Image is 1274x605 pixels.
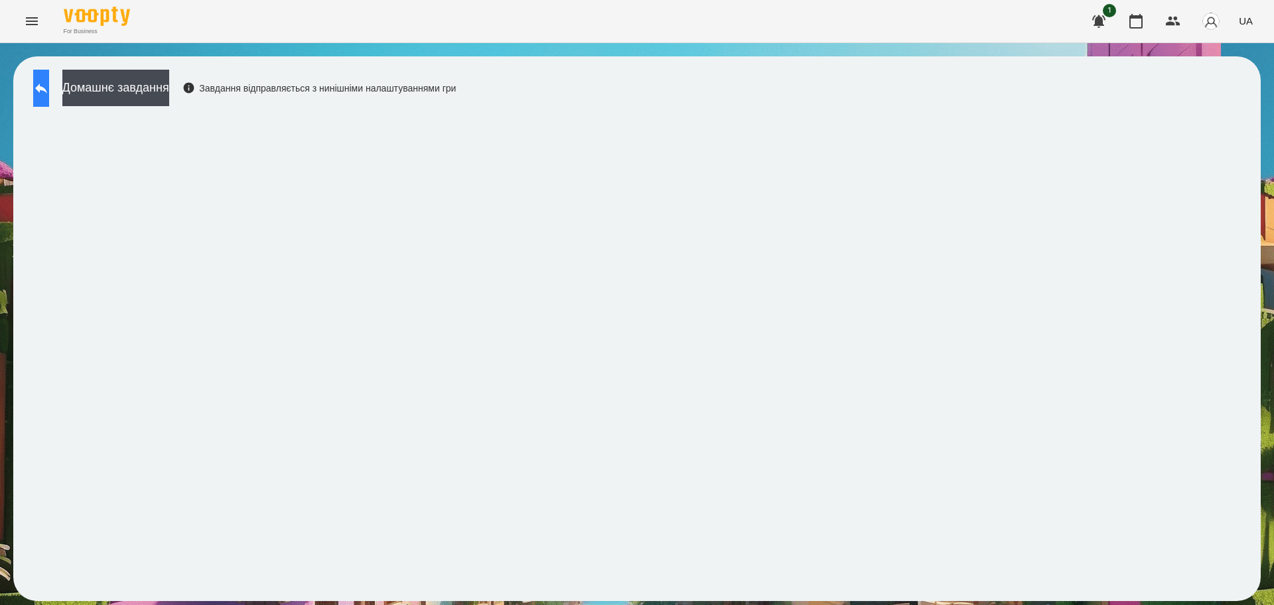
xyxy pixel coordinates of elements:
span: 1 [1103,4,1116,17]
img: Voopty Logo [64,7,130,26]
span: For Business [64,27,130,36]
button: Menu [16,5,48,37]
button: Домашнє завдання [62,70,169,106]
img: avatar_s.png [1202,12,1220,31]
span: UA [1239,14,1253,28]
div: Завдання відправляється з нинішніми налаштуваннями гри [182,82,457,95]
button: UA [1234,9,1258,33]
